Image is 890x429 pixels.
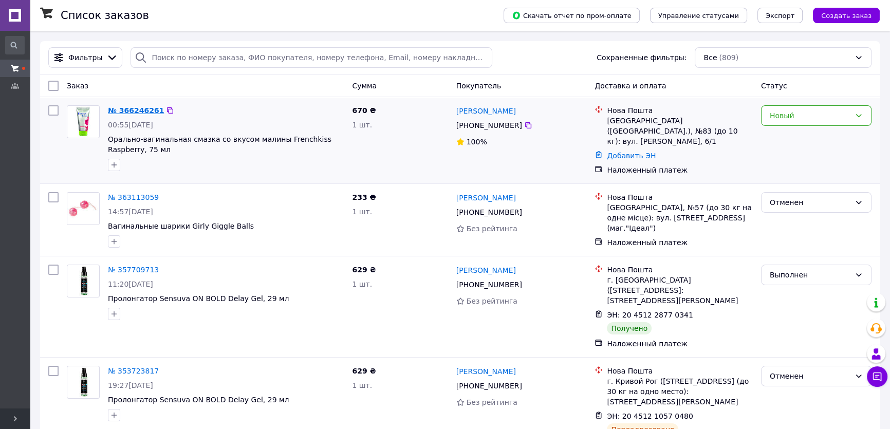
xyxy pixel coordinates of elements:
[352,367,376,375] span: 629 ₴
[352,381,372,389] span: 1 шт.
[67,193,99,225] img: Фото товару
[757,8,803,23] button: Экспорт
[108,222,254,230] a: Вагинальные шарики Girly Giggle Balls
[821,12,872,20] span: Создать заказ
[352,82,377,90] span: Сумма
[607,105,753,116] div: Нова Пошта
[352,121,372,129] span: 1 шт.
[456,265,516,275] a: [PERSON_NAME]
[607,202,753,233] div: [GEOGRAPHIC_DATA], №57 (до 30 кг на одне місце): вул. [STREET_ADDRESS] (маг."Ідеал")
[467,225,517,233] span: Без рейтинга
[108,381,153,389] span: 19:27[DATE]
[607,322,652,334] div: Получено
[761,82,787,90] span: Статус
[607,311,693,319] span: ЭН: 20 4512 2877 0341
[607,152,656,160] a: Добавить ЭН
[607,412,693,420] span: ЭН: 20 4512 1057 0480
[67,265,100,297] a: Фото товару
[719,53,738,62] span: (809)
[108,367,159,375] a: № 353723817
[607,339,753,349] div: Наложенный платеж
[108,266,159,274] a: № 357709713
[467,398,517,406] span: Без рейтинга
[607,237,753,248] div: Наложенный платеж
[607,192,753,202] div: Нова Пошта
[67,366,100,399] a: Фото товару
[108,106,164,115] a: № 366246261
[607,165,753,175] div: Наложенный платеж
[108,280,153,288] span: 11:20[DATE]
[352,208,372,216] span: 1 шт.
[607,116,753,146] div: [GEOGRAPHIC_DATA] ([GEOGRAPHIC_DATA].), №83 (до 10 кг): вул. [PERSON_NAME], 6/1
[766,12,794,20] span: Экспорт
[770,110,850,121] div: Новый
[131,47,492,68] input: Поиск по номеру заказа, ФИО покупателя, номеру телефона, Email, номеру накладной
[108,396,289,404] a: Пролонгатор Sensuva ON BOLD Delay Gel, 29 мл
[607,265,753,275] div: Нова Пошта
[658,12,739,20] span: Управление статусами
[352,266,376,274] span: 629 ₴
[67,192,100,225] a: Фото товару
[108,294,289,303] a: Пролонгатор Sensuva ON BOLD Delay Gel, 29 мл
[352,280,372,288] span: 1 шт.
[597,52,687,63] span: Сохраненные фильтры:
[454,118,524,133] div: [PHONE_NUMBER]
[703,52,717,63] span: Все
[61,9,149,22] h1: Список заказов
[67,82,88,90] span: Заказ
[352,106,376,115] span: 670 ₴
[108,135,331,154] a: Орально-вагинальная смазка со вкусом малины Frenchkiss Raspberry, 75 мл
[352,193,376,201] span: 233 ₴
[803,11,880,19] a: Создать заказ
[512,11,632,20] span: Скачать отчет по пром-оплате
[454,277,524,292] div: [PHONE_NUMBER]
[454,379,524,393] div: [PHONE_NUMBER]
[467,297,517,305] span: Без рейтинга
[650,8,747,23] button: Управление статусами
[108,208,153,216] span: 14:57[DATE]
[607,275,753,306] div: г. [GEOGRAPHIC_DATA] ([STREET_ADDRESS]: [STREET_ADDRESS][PERSON_NAME]
[108,121,153,129] span: 00:55[DATE]
[456,82,502,90] span: Покупатель
[770,197,850,208] div: Отменен
[607,366,753,376] div: Нова Пошта
[467,138,487,146] span: 100%
[504,8,640,23] button: Скачать отчет по пром-оплате
[108,193,159,201] a: № 363113059
[454,205,524,219] div: [PHONE_NUMBER]
[456,366,516,377] a: [PERSON_NAME]
[867,366,887,387] button: Чат с покупателем
[456,193,516,203] a: [PERSON_NAME]
[813,8,880,23] button: Создать заказ
[67,105,100,138] a: Фото товару
[75,106,91,138] img: Фото товару
[607,376,753,407] div: г. Кривой Рог ([STREET_ADDRESS] (до 30 кг на одно место): [STREET_ADDRESS][PERSON_NAME]
[770,269,850,281] div: Выполнен
[770,370,850,382] div: Отменен
[74,265,92,297] img: Фото товару
[595,82,666,90] span: Доставка и оплата
[68,52,102,63] span: Фильтры
[456,106,516,116] a: [PERSON_NAME]
[74,366,92,398] img: Фото товару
